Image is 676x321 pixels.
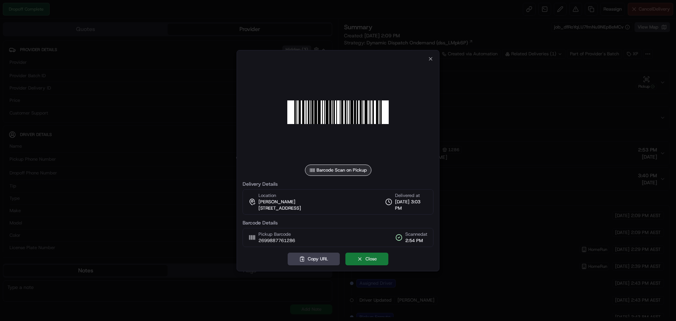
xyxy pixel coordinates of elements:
[345,253,388,265] button: Close
[305,165,371,176] div: Barcode Scan on Pickup
[395,192,427,199] span: Delivered at
[243,220,433,225] label: Barcode Details
[258,199,295,205] span: [PERSON_NAME]
[288,253,340,265] button: Copy URL
[405,237,427,244] span: 2:54 PM
[258,192,276,199] span: Location
[287,62,389,163] img: barcode_scan_on_pickup image
[258,237,295,244] span: 2699887761286
[243,181,433,186] label: Delivery Details
[258,231,295,237] span: Pickup Barcode
[395,199,427,211] span: [DATE] 3:03 PM
[258,205,301,211] span: [STREET_ADDRESS]
[405,231,427,237] span: Scanned at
